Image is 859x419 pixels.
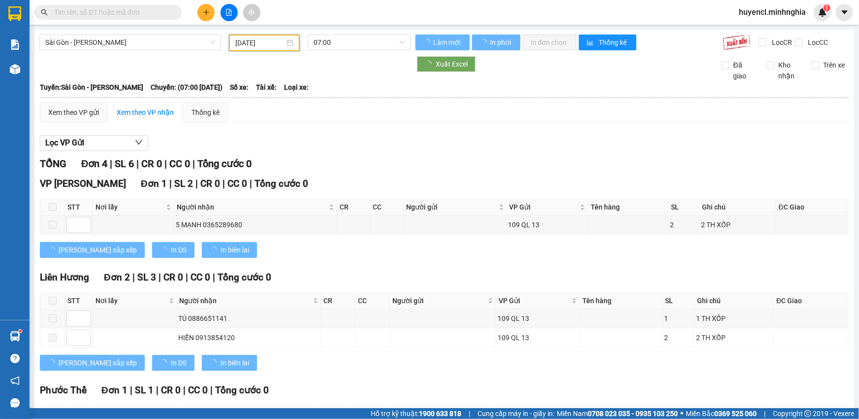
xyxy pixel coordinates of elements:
[433,37,462,48] span: Làm mới
[215,384,269,396] span: Tổng cước 0
[248,9,255,16] span: aim
[161,384,181,396] span: CR 0
[490,37,512,48] span: In phơi
[188,384,208,396] span: CC 0
[141,178,167,189] span: Đơn 1
[83,219,89,225] span: up
[425,61,436,68] span: loading
[695,293,774,309] th: Ghi chú
[95,295,167,306] span: Nơi lấy
[665,313,693,324] div: 1
[41,9,48,16] span: search
[95,408,167,419] span: Nơi lấy
[59,244,137,255] span: [PERSON_NAME] sắp xếp
[83,319,89,325] span: down
[680,412,683,416] span: ⚪️
[135,384,154,396] span: SL 1
[40,355,145,371] button: [PERSON_NAME] sắp xếp
[480,39,488,46] span: loading
[151,82,223,93] span: Chuyến: (07:00 [DATE])
[160,359,171,366] span: loading
[200,178,220,189] span: CR 0
[498,332,578,343] div: 109 QL 13
[406,202,497,212] span: Người gửi
[221,357,249,368] span: In biên lai
[235,37,285,48] input: 10/08/2025
[164,158,167,170] span: |
[40,178,126,189] span: VP [PERSON_NAME]
[45,137,84,149] span: Lọc VP Gửi
[65,199,93,215] th: STT
[256,82,277,93] span: Tài xế:
[40,272,89,283] span: Liên Hương
[180,408,307,419] span: Người nhận
[415,35,470,50] button: Làm mới
[10,39,20,50] img: solution-icon
[65,293,93,309] th: STT
[587,39,595,47] span: bar-chart
[213,272,215,283] span: |
[509,202,578,212] span: VP Gửi
[509,219,586,230] div: 109 QL 13
[825,4,828,11] span: 1
[507,215,588,235] td: 109 QL 13
[579,35,636,50] button: bar-chartThống kê
[163,272,183,283] span: CR 0
[40,242,145,258] button: [PERSON_NAME] sắp xếp
[776,199,849,215] th: ĐC Giao
[83,313,89,318] span: up
[10,376,20,385] span: notification
[221,244,249,255] span: In biên lai
[496,408,568,419] span: VP Gửi
[284,82,309,93] span: Loại xe:
[824,4,830,11] sup: 1
[171,357,187,368] span: In DS
[192,158,195,170] span: |
[136,158,139,170] span: |
[19,330,22,333] sup: 1
[45,35,215,50] span: Sài Gòn - Phan Rí
[477,408,554,419] span: Cung cấp máy in - giấy in:
[730,60,759,81] span: Đã giao
[436,59,468,70] span: Xuất Excel
[250,178,252,189] span: |
[202,242,257,258] button: In biên lai
[723,35,751,50] img: 9k=
[197,4,215,21] button: plus
[40,158,66,170] span: TỔNG
[95,202,164,212] span: Nơi lấy
[40,384,87,396] span: Phước Thể
[580,293,663,309] th: Tên hàng
[314,35,405,50] span: 07:00
[768,37,794,48] span: Lọc CR
[115,158,134,170] span: SL 6
[197,158,252,170] span: Tổng cước 0
[80,225,91,232] span: Decrease Value
[668,199,700,215] th: SL
[243,4,260,21] button: aim
[388,408,483,419] span: Người gửi
[423,39,432,46] span: loading
[177,202,327,212] span: Người nhận
[499,295,570,306] span: VP Gửi
[804,37,830,48] span: Lọc CC
[203,9,210,16] span: plus
[141,158,162,170] span: CR 0
[80,318,91,326] span: Decrease Value
[8,6,21,21] img: logo-vxr
[321,293,356,309] th: CR
[176,219,335,230] div: 5 MẠNH 0365289680
[496,309,580,328] td: 109 QL 13
[670,219,698,230] div: 2
[337,199,371,215] th: CR
[117,107,174,118] div: Xem theo VP nhận
[54,7,170,18] input: Tìm tên, số ĐT hoặc mã đơn
[152,242,194,258] button: In DS
[179,332,319,343] div: HIỀN 0913854120
[227,178,247,189] span: CC 0
[40,135,148,151] button: Lọc VP Gửi
[764,408,765,419] span: |
[588,199,668,215] th: Tên hàng
[557,408,678,419] span: Miền Nam
[700,199,776,215] th: Ghi chú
